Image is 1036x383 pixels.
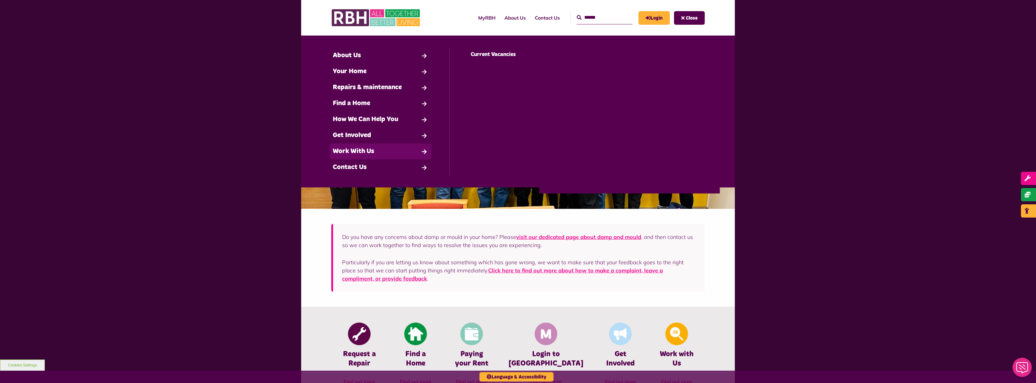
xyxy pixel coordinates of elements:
a: Click here to find out more about how to make a complaint, leave a compliment, or provide feedback [342,267,663,282]
span: Close [686,16,697,20]
h4: Paying your Rent [453,350,491,368]
a: MyRBH [638,11,670,25]
img: Report Repair [348,323,371,345]
button: Language & Accessibility [479,372,554,381]
h4: Find a Home [396,350,434,368]
a: Contact Us [330,159,431,175]
a: About Us [330,48,431,64]
h4: Work with Us [658,350,696,368]
iframe: Netcall Web Assistant for live chat [1009,356,1036,383]
a: MyRBH [474,10,500,26]
input: Search [577,11,632,24]
a: visit our dedicated page about damp and mould [516,234,641,240]
img: Looking For A Job [665,323,688,345]
a: Work With Us [330,143,431,159]
a: Contact Us [530,10,564,26]
h4: Request a Repair [340,350,378,368]
img: Get Involved [609,323,632,345]
a: Current Vacancies [468,48,569,62]
h4: Login to [GEOGRAPHIC_DATA] [509,350,583,368]
p: Particularly if you are letting us know about something which has gone wrong, we want to make sur... [342,258,696,283]
button: Navigation [674,11,705,25]
a: About Us [500,10,530,26]
img: Find A Home [404,323,427,345]
h4: Get Involved [601,350,639,368]
img: Pay Rent [460,323,483,345]
a: Find a Home [330,96,431,111]
p: Do you have any concerns about damp or mould in your home? Please , and then contact us so we can... [342,233,696,249]
a: Get Involved [330,127,431,143]
a: Your Home [330,64,431,80]
a: How We Can Help You [330,111,431,127]
img: RBH [331,6,422,30]
a: Repairs & maintenance [330,80,431,96]
img: Membership And Mutuality [535,323,557,345]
